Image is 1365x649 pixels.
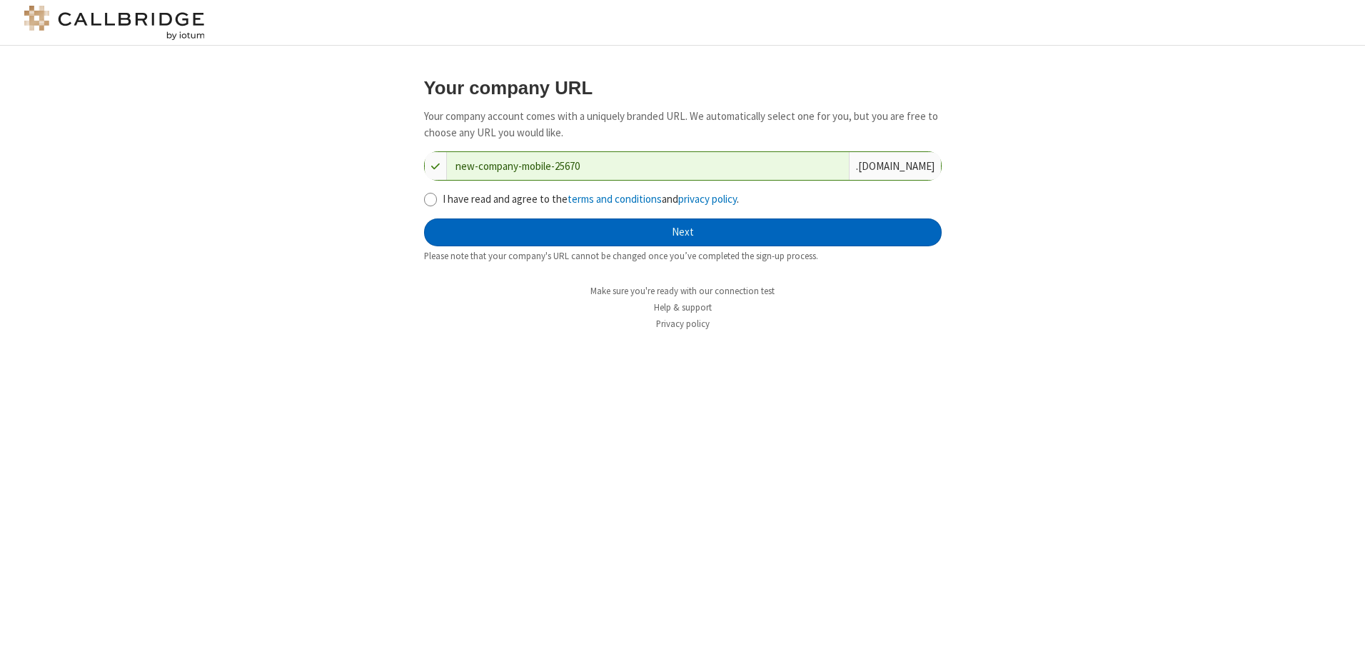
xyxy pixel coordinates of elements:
[424,78,942,98] h3: Your company URL
[21,6,207,40] img: logo@2x.png
[447,152,849,180] input: Company URL
[443,191,942,208] label: I have read and agree to the and .
[678,192,737,206] a: privacy policy
[590,285,775,297] a: Make sure you're ready with our connection test
[849,152,941,180] div: . [DOMAIN_NAME]
[424,249,942,263] div: Please note that your company's URL cannot be changed once you’ve completed the sign-up process.
[568,192,662,206] a: terms and conditions
[424,218,942,247] button: Next
[424,109,942,141] p: Your company account comes with a uniquely branded URL. We automatically select one for you, but ...
[656,318,710,330] a: Privacy policy
[654,301,712,313] a: Help & support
